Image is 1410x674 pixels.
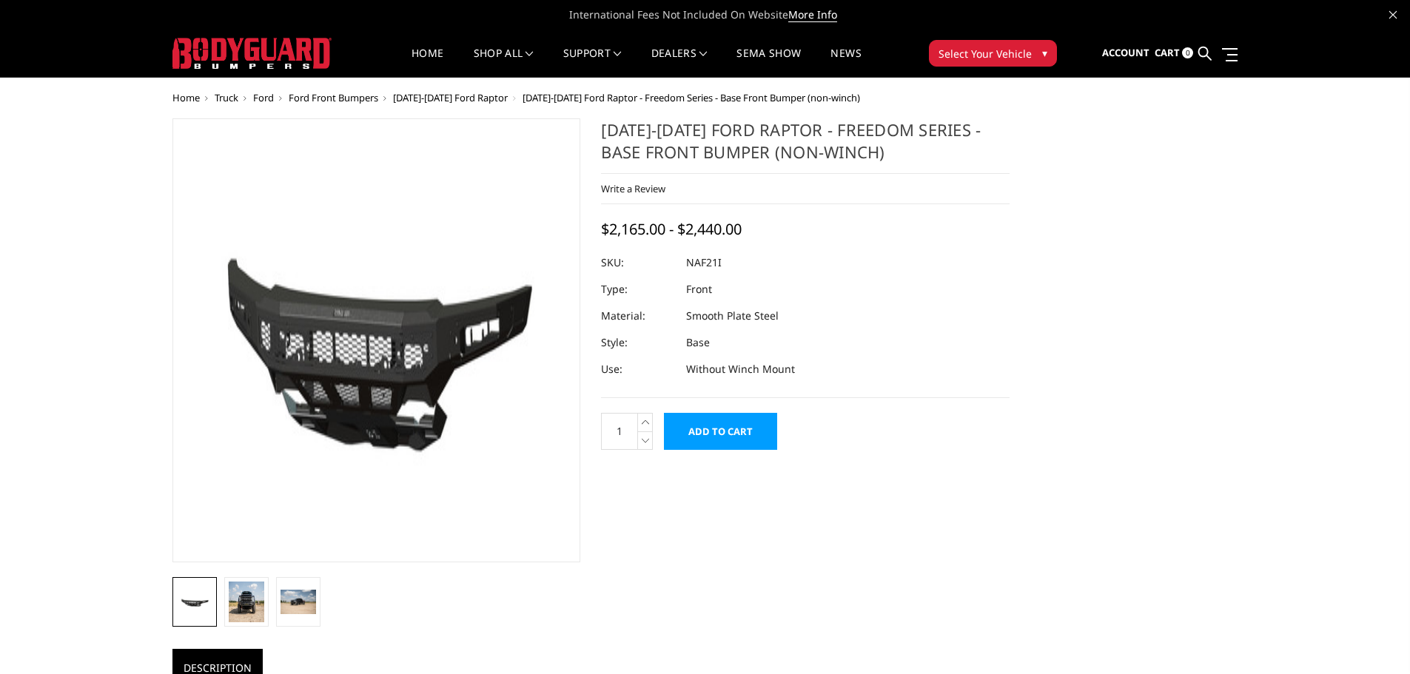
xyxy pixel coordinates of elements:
[1102,46,1149,59] span: Account
[172,118,581,562] a: 2021-2025 Ford Raptor - Freedom Series - Base Front Bumper (non-winch)
[563,48,622,77] a: Support
[523,91,860,104] span: [DATE]-[DATE] Ford Raptor - Freedom Series - Base Front Bumper (non-winch)
[253,91,274,104] a: Ford
[830,48,861,77] a: News
[177,123,577,558] img: 2021-2025 Ford Raptor - Freedom Series - Base Front Bumper (non-winch)
[601,249,675,276] dt: SKU:
[601,219,742,239] span: $2,165.00 - $2,440.00
[601,329,675,356] dt: Style:
[177,594,212,611] img: 2021-2025 Ford Raptor - Freedom Series - Base Front Bumper (non-winch)
[788,7,837,22] a: More Info
[664,413,777,450] input: Add to Cart
[215,91,238,104] a: Truck
[736,48,801,77] a: SEMA Show
[601,182,665,195] a: Write a Review
[601,276,675,303] dt: Type:
[1102,33,1149,73] a: Account
[686,276,712,303] dd: Front
[1182,47,1193,58] span: 0
[172,91,200,104] a: Home
[474,48,534,77] a: shop all
[601,303,675,329] dt: Material:
[686,249,722,276] dd: NAF21I
[172,38,332,69] img: BODYGUARD BUMPERS
[1042,45,1047,61] span: ▾
[686,303,779,329] dd: Smooth Plate Steel
[651,48,708,77] a: Dealers
[289,91,378,104] a: Ford Front Bumpers
[939,46,1032,61] span: Select Your Vehicle
[686,356,795,383] dd: Without Winch Mount
[686,329,710,356] dd: Base
[601,356,675,383] dt: Use:
[393,91,508,104] a: [DATE]-[DATE] Ford Raptor
[281,590,316,613] img: 2021-2025 Ford Raptor - Freedom Series - Base Front Bumper (non-winch)
[1155,33,1193,73] a: Cart 0
[1155,46,1180,59] span: Cart
[229,582,264,622] img: 2021-2025 Ford Raptor - Freedom Series - Base Front Bumper (non-winch)
[929,40,1057,67] button: Select Your Vehicle
[412,48,443,77] a: Home
[601,118,1010,174] h1: [DATE]-[DATE] Ford Raptor - Freedom Series - Base Front Bumper (non-winch)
